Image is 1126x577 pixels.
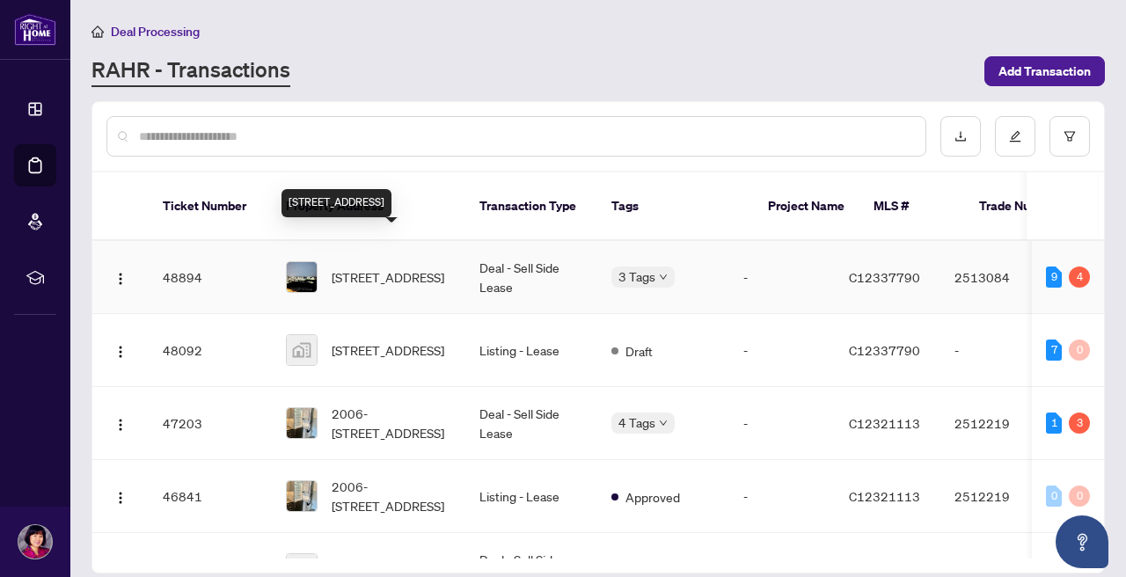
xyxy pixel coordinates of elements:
a: RAHR - Transactions [91,55,290,87]
td: - [729,241,835,314]
span: 2006-[STREET_ADDRESS] [332,404,451,442]
td: - [940,314,1064,387]
span: C12337790 [849,269,920,285]
span: down [659,273,668,281]
img: Profile Icon [18,525,52,559]
button: download [940,116,981,157]
span: edit [1009,130,1021,142]
span: down [659,419,668,427]
td: 48894 [149,241,272,314]
td: 2512219 [940,387,1064,460]
th: Project Name [754,172,859,241]
div: 9 [1046,267,1062,288]
img: thumbnail-img [287,335,317,365]
span: Draft [625,341,653,361]
td: 2512219 [940,460,1064,533]
td: Listing - Lease [465,314,597,387]
span: [STREET_ADDRESS] [332,340,444,360]
span: Deal Processing [111,24,200,40]
div: 0 [1069,340,1090,361]
span: C12321113 [849,488,920,504]
td: 47203 [149,387,272,460]
img: logo [14,13,56,46]
td: Deal - Sell Side Lease [465,387,597,460]
div: 3 [1069,413,1090,434]
span: [STREET_ADDRESS] [332,267,444,287]
span: 4 Tags [618,413,655,433]
button: Logo [106,336,135,364]
th: Tags [597,172,754,241]
button: edit [995,116,1035,157]
button: Logo [106,263,135,291]
th: MLS # [859,172,965,241]
div: 0 [1069,486,1090,507]
img: thumbnail-img [287,408,317,438]
button: Logo [106,482,135,510]
span: C12337790 [849,342,920,358]
img: Logo [113,418,128,432]
td: - [729,387,835,460]
span: 3 Tags [618,267,655,287]
th: Ticket Number [149,172,272,241]
th: Transaction Type [465,172,597,241]
th: Trade Number [965,172,1088,241]
div: 1 [1046,413,1062,434]
div: 7 [1046,340,1062,361]
img: thumbnail-img [287,262,317,292]
td: Deal - Sell Side Lease [465,241,597,314]
td: - [729,314,835,387]
span: filter [1064,130,1076,142]
td: Listing - Lease [465,460,597,533]
td: 2513084 [940,241,1064,314]
img: Logo [113,345,128,359]
img: thumbnail-img [287,481,317,511]
span: C12321113 [849,415,920,431]
img: Logo [113,491,128,505]
button: Logo [106,409,135,437]
span: 2006-[STREET_ADDRESS] [332,477,451,515]
button: Open asap [1056,515,1108,568]
span: download [954,130,967,142]
span: Approved [625,487,680,507]
div: 4 [1069,267,1090,288]
button: filter [1049,116,1090,157]
span: Add Transaction [998,57,1091,85]
div: 0 [1046,486,1062,507]
td: 46841 [149,460,272,533]
button: Add Transaction [984,56,1105,86]
span: home [91,26,104,38]
img: Logo [113,272,128,286]
div: [STREET_ADDRESS] [281,189,391,217]
th: Property Address [272,172,465,241]
td: - [729,460,835,533]
td: 48092 [149,314,272,387]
